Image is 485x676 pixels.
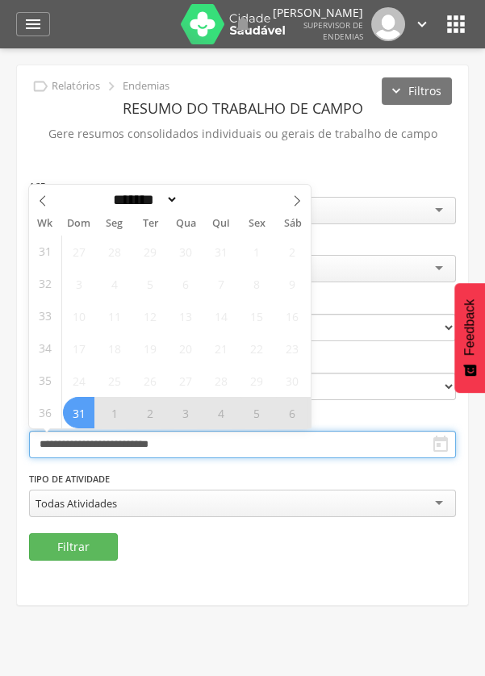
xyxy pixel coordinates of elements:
[61,219,97,229] span: Dom
[134,300,165,332] span: Agosto 12, 2025
[134,365,165,396] span: Agosto 26, 2025
[203,219,239,229] span: Qui
[108,191,179,208] select: Month
[303,19,363,42] span: Supervisor de Endemias
[275,219,311,229] span: Sáb
[29,94,456,123] header: Resumo do Trabalho de Campo
[63,268,94,299] span: Agosto 3, 2025
[98,236,130,267] span: Julho 28, 2025
[39,300,52,332] span: 33
[169,365,201,396] span: Agosto 27, 2025
[233,7,253,41] a: 
[276,332,307,364] span: Agosto 23, 2025
[31,77,49,95] i: 
[462,299,477,356] span: Feedback
[239,219,274,229] span: Sex
[36,496,117,511] div: Todas Atividades
[233,15,253,34] i: 
[413,15,431,33] i: 
[169,236,201,267] span: Julho 30, 2025
[98,397,130,428] span: Setembro 1, 2025
[97,219,132,229] span: Seg
[431,435,450,454] i: 
[169,268,201,299] span: Agosto 6, 2025
[134,236,165,267] span: Julho 29, 2025
[134,397,165,428] span: Setembro 2, 2025
[29,180,45,193] label: ACE
[63,236,94,267] span: Julho 27, 2025
[98,365,130,396] span: Agosto 25, 2025
[98,332,130,364] span: Agosto 18, 2025
[276,300,307,332] span: Agosto 16, 2025
[240,397,272,428] span: Setembro 5, 2025
[178,191,232,208] input: Year
[205,365,236,396] span: Agosto 28, 2025
[134,268,165,299] span: Agosto 5, 2025
[276,397,307,428] span: Setembro 6, 2025
[102,77,120,95] i: 
[39,268,52,299] span: 32
[134,332,165,364] span: Agosto 19, 2025
[63,332,94,364] span: Agosto 17, 2025
[169,397,201,428] span: Setembro 3, 2025
[205,332,236,364] span: Agosto 21, 2025
[276,236,307,267] span: Agosto 2, 2025
[16,12,50,36] a: 
[23,15,43,34] i: 
[240,332,272,364] span: Agosto 22, 2025
[39,365,52,396] span: 35
[29,123,456,145] p: Gere resumos consolidados individuais ou gerais de trabalho de campo
[205,300,236,332] span: Agosto 14, 2025
[382,77,452,105] button: Filtros
[169,332,201,364] span: Agosto 20, 2025
[205,236,236,267] span: Julho 31, 2025
[98,300,130,332] span: Agosto 11, 2025
[240,236,272,267] span: Agosto 1, 2025
[168,219,203,229] span: Qua
[39,236,52,267] span: 31
[29,473,110,486] label: Tipo de Atividade
[169,300,201,332] span: Agosto 13, 2025
[205,397,236,428] span: Setembro 4, 2025
[29,212,61,235] span: Wk
[240,365,272,396] span: Agosto 29, 2025
[132,219,168,229] span: Ter
[273,7,363,19] p: [PERSON_NAME]
[63,365,94,396] span: Agosto 24, 2025
[276,365,307,396] span: Agosto 30, 2025
[63,397,94,428] span: Agosto 31, 2025
[443,11,469,37] i: 
[413,7,431,41] a: 
[98,268,130,299] span: Agosto 4, 2025
[240,268,272,299] span: Agosto 8, 2025
[240,300,272,332] span: Agosto 15, 2025
[276,268,307,299] span: Agosto 9, 2025
[39,397,52,428] span: 36
[123,80,169,93] p: Endemias
[205,268,236,299] span: Agosto 7, 2025
[52,80,100,93] p: Relatórios
[63,300,94,332] span: Agosto 10, 2025
[454,283,485,393] button: Feedback - Mostrar pesquisa
[29,533,118,561] button: Filtrar
[39,332,52,364] span: 34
